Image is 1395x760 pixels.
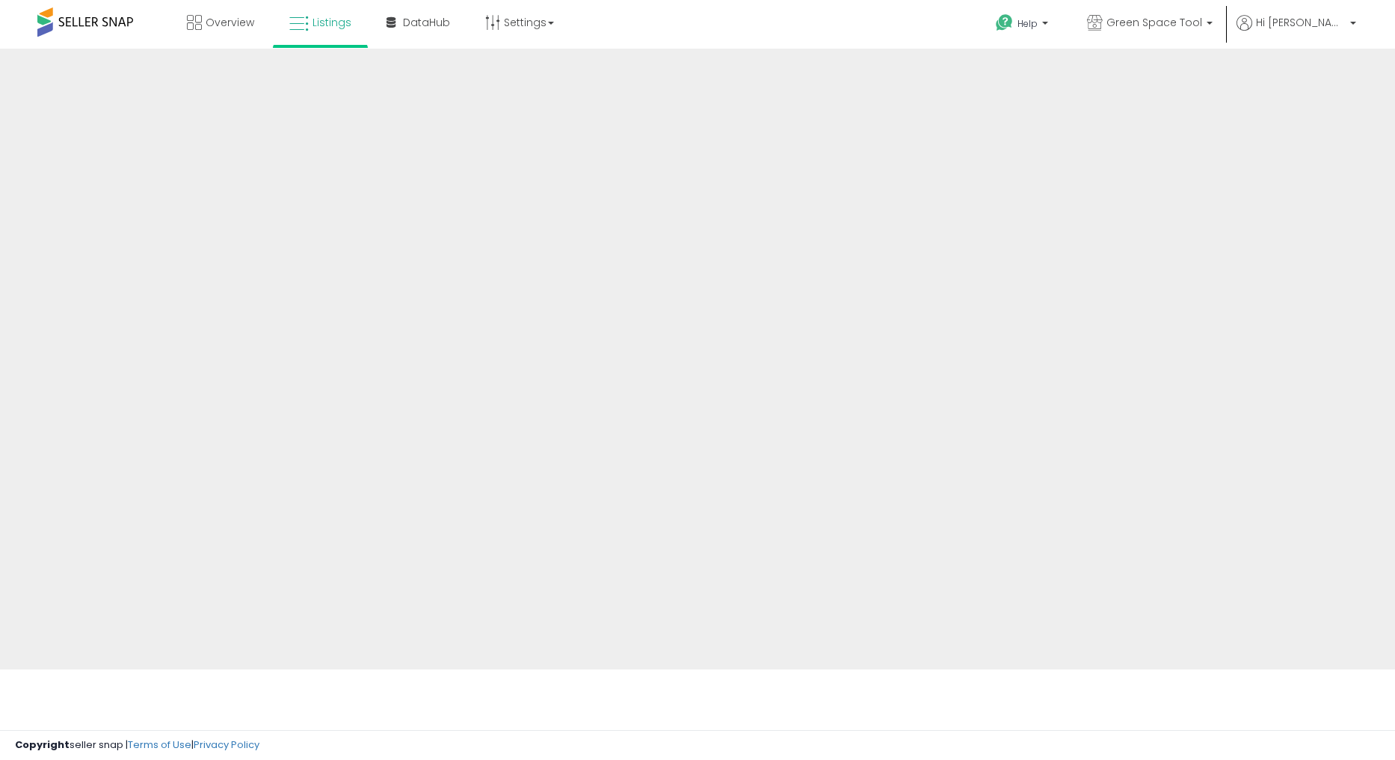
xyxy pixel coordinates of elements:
[1256,15,1346,30] span: Hi [PERSON_NAME]
[1017,17,1038,30] span: Help
[312,15,351,30] span: Listings
[206,15,254,30] span: Overview
[403,15,450,30] span: DataHub
[984,2,1063,49] a: Help
[1106,15,1202,30] span: Green Space Tool
[1237,15,1356,49] a: Hi [PERSON_NAME]
[995,13,1014,32] i: Get Help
